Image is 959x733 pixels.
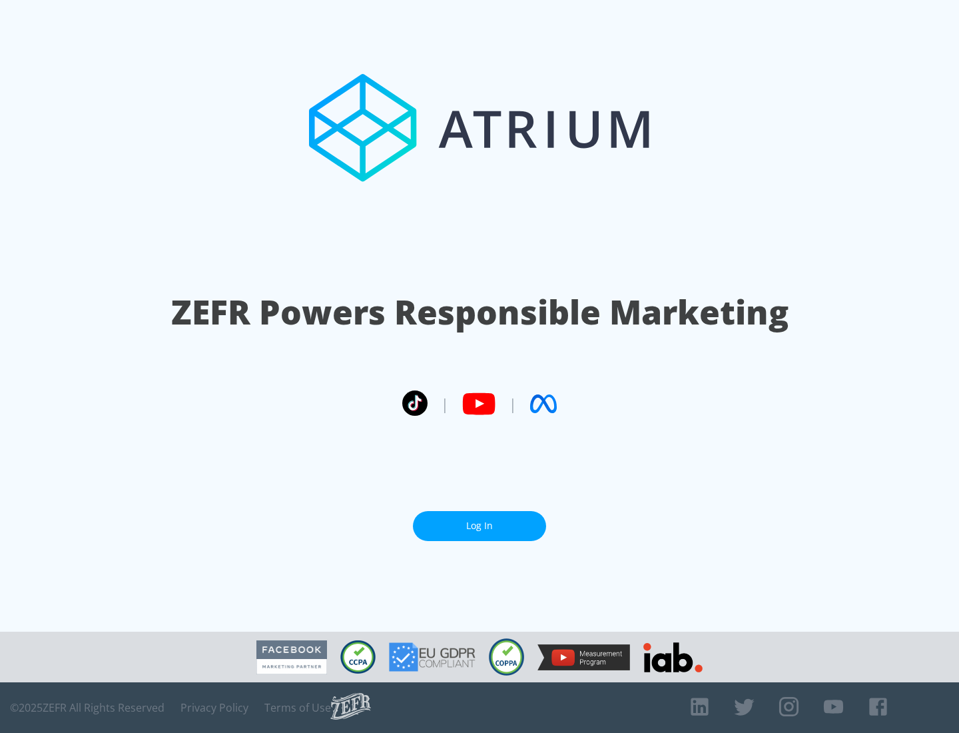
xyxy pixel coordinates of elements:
img: GDPR Compliant [389,642,476,672]
span: | [441,394,449,414]
img: CCPA Compliant [340,640,376,674]
img: YouTube Measurement Program [537,644,630,670]
h1: ZEFR Powers Responsible Marketing [171,289,789,335]
a: Privacy Policy [180,701,248,714]
img: Facebook Marketing Partner [256,640,327,674]
img: COPPA Compliant [489,638,524,676]
img: IAB [643,642,703,672]
a: Terms of Use [264,701,331,714]
span: © 2025 ZEFR All Rights Reserved [10,701,164,714]
span: | [509,394,517,414]
a: Log In [413,511,546,541]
